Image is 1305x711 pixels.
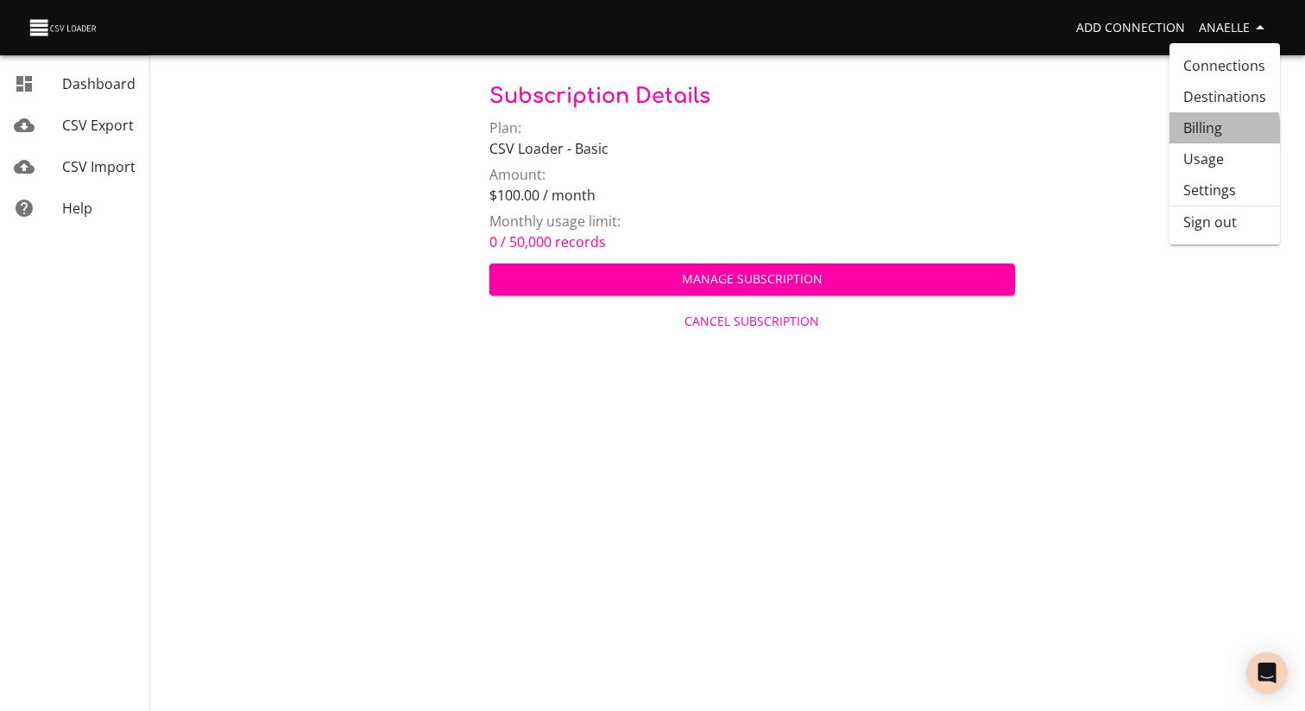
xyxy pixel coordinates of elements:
[1192,12,1277,44] button: Anaelle
[489,306,1015,338] button: Cancel Subscription
[1169,81,1280,112] a: Destinations
[489,85,710,108] span: Subscription Details
[489,138,1015,159] p: CSV Loader - Basic
[489,263,1015,295] button: Manage Subscription
[62,199,92,218] span: Help
[1069,12,1192,44] a: Add Connection
[496,311,1008,333] span: Cancel Subscription
[1169,50,1280,81] a: Connections
[1246,652,1288,694] div: Open Intercom Messenger
[489,232,606,251] a: 0 / 50,000 records
[503,269,1001,290] span: Manage Subscription
[1169,206,1280,238] li: Sign out
[489,212,621,231] span: Monthly usage limit:
[489,118,521,137] span: Plan:
[62,74,136,93] span: Dashboard
[489,165,545,184] span: Amount:
[1169,175,1280,206] a: Settings
[62,116,134,135] span: CSV Export
[1199,17,1270,39] span: Anaelle
[28,16,100,40] img: CSV Loader
[62,157,136,176] span: CSV Import
[1076,17,1185,39] span: Add Connection
[1169,143,1280,175] a: Usage
[489,185,1015,206] p: $100.00 / month
[1169,112,1280,143] a: Billing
